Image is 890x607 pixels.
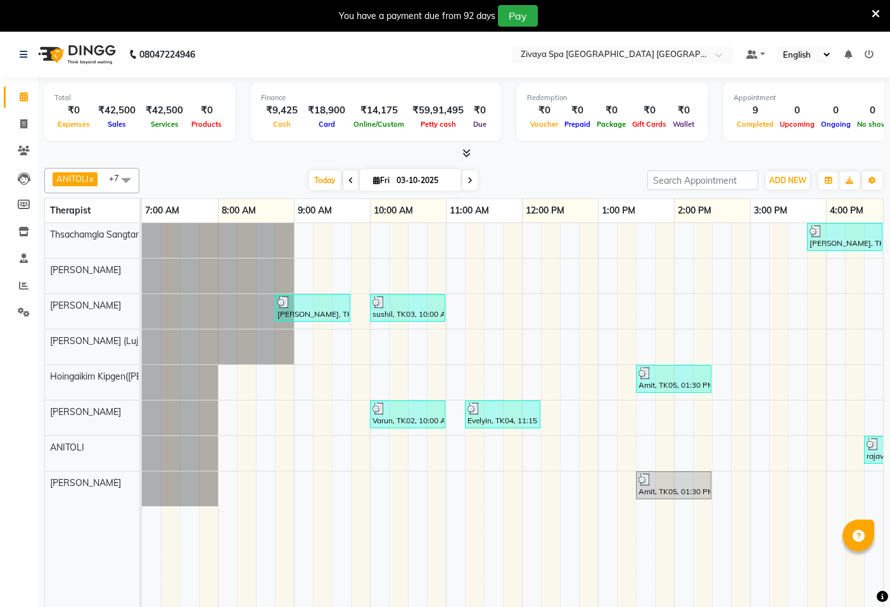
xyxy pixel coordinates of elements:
span: Package [594,120,629,129]
button: Pay [498,5,538,27]
span: Ongoing [818,120,854,129]
b: 08047224946 [139,37,195,72]
a: 3:00 PM [751,201,791,220]
a: 9:00 AM [295,201,335,220]
span: Wallet [670,120,697,129]
a: 8:00 AM [219,201,259,220]
span: ADD NEW [769,176,806,185]
div: ₹14,175 [350,103,407,118]
span: Sales [105,120,129,129]
div: ₹0 [188,103,225,118]
span: Hoingaikim Kipgen([PERSON_NAME]) [50,371,201,382]
span: Petty cash [417,120,459,129]
div: 0 [818,103,854,118]
span: [PERSON_NAME] [50,477,121,489]
div: ₹0 [561,103,594,118]
div: Finance [261,93,491,103]
div: ₹0 [54,103,93,118]
span: Cash [270,120,294,129]
div: 9 [734,103,777,118]
a: 7:00 AM [142,201,182,220]
span: Fri [370,176,393,185]
a: 10:00 AM [371,201,416,220]
div: ₹42,500 [141,103,188,118]
button: ADD NEW [766,172,810,189]
span: Completed [734,120,777,129]
div: sushil, TK03, 10:00 AM-11:00 AM, Swedish De-Stress - 60 Mins [371,296,444,320]
div: Evelyin, TK04, 11:15 AM-12:15 PM, Swedish De-Stress - 60 Mins [466,402,539,426]
span: Prepaid [561,120,594,129]
span: Services [148,120,182,129]
input: 2025-10-03 [393,171,456,190]
div: ₹0 [670,103,697,118]
div: Redemption [527,93,697,103]
span: Upcoming [777,120,818,129]
span: [PERSON_NAME] [50,406,121,418]
div: 0 [777,103,818,118]
div: ₹42,500 [93,103,141,118]
span: [PERSON_NAME] [50,264,121,276]
span: Today [309,170,341,190]
a: 12:00 PM [523,201,568,220]
a: 4:00 PM [827,201,867,220]
div: Varun, TK02, 10:00 AM-11:00 AM, Swedish De-Stress - 60 Mins [371,402,444,426]
div: Amit, TK05, 01:30 PM-02:30 PM, Swedish De-Stress - 60 Mins [637,367,710,391]
span: Card [315,120,338,129]
div: You have a payment due from 92 days [339,10,495,23]
span: Due [470,120,490,129]
a: x [88,174,94,184]
a: 11:00 AM [447,201,492,220]
span: Therapist [50,205,91,216]
a: 2:00 PM [675,201,715,220]
span: ANITOLI [50,442,84,453]
input: Search Appointment [647,170,758,190]
span: [PERSON_NAME] (Lujik) [50,335,147,347]
span: Voucher [527,120,561,129]
div: [PERSON_NAME], TK06, 03:45 PM-04:45 PM, Swedish De-Stress - 60 Mins [808,225,881,249]
img: logo [32,37,119,72]
div: ₹59,91,495 [407,103,469,118]
div: ₹9,425 [261,103,303,118]
div: ₹18,900 [303,103,350,118]
span: Expenses [54,120,93,129]
div: ₹0 [527,103,561,118]
span: Products [188,120,225,129]
iframe: chat widget [837,556,877,594]
span: ANITOLI [56,174,88,184]
div: ₹0 [594,103,629,118]
span: Online/Custom [350,120,407,129]
div: ₹0 [629,103,670,118]
a: 1:00 PM [599,201,639,220]
span: Gift Cards [629,120,670,129]
div: Total [54,93,225,103]
span: Thsachamgla Sangtam (Achum) [50,229,179,240]
div: [PERSON_NAME], TK01, 08:45 AM-09:45 AM, Swedish De-Stress - 60 Mins [276,296,349,320]
div: ₹0 [469,103,491,118]
div: Amit, TK05, 01:30 PM-02:30 PM, Swedish De-Stress - 60 Mins [637,473,710,497]
span: +7 [109,173,129,183]
span: [PERSON_NAME] [50,300,121,311]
